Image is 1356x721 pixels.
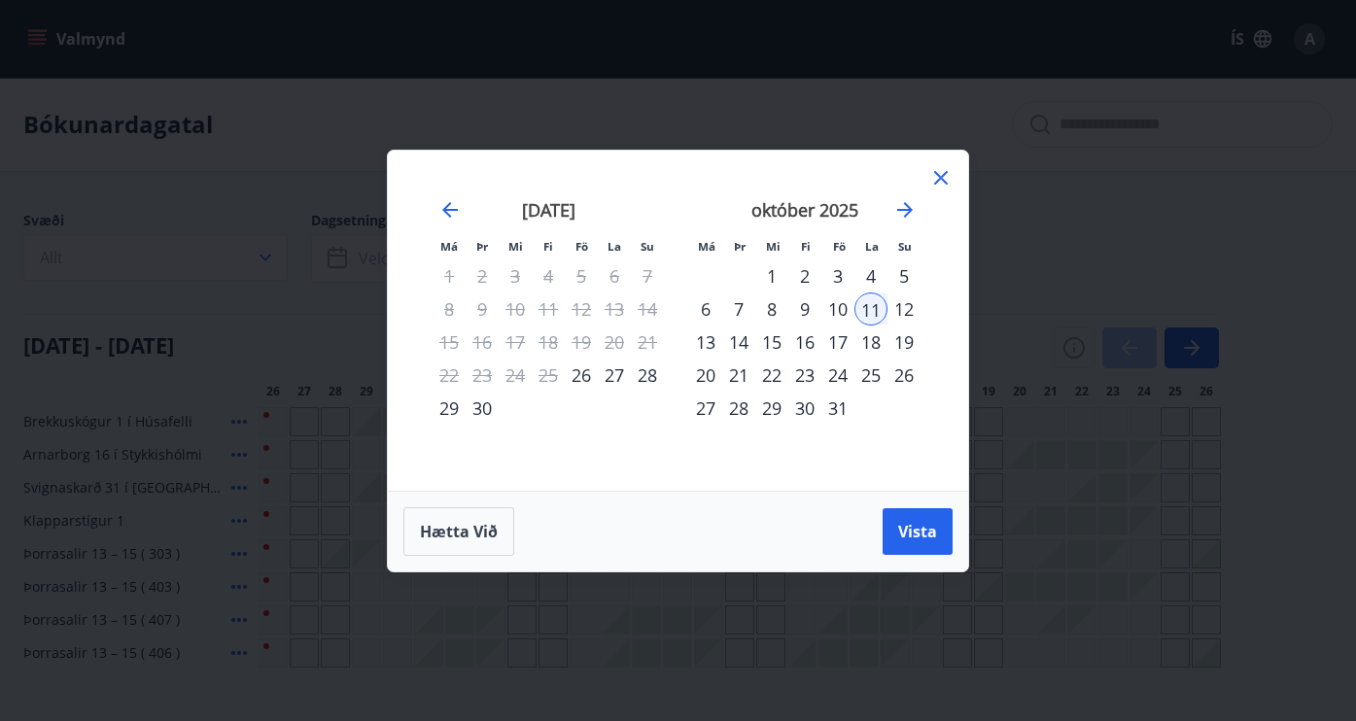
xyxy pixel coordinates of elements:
[466,359,499,392] td: Not available. þriðjudagur, 23. september 2025
[821,326,854,359] td: Choose föstudagur, 17. október 2025 as your check-out date. It’s available.
[898,239,912,254] small: Su
[788,359,821,392] div: 23
[433,259,466,292] td: Not available. mánudagur, 1. september 2025
[751,198,858,222] strong: október 2025
[887,292,921,326] td: Choose sunnudagur, 12. október 2025 as your check-out date. It’s available.
[887,259,921,292] div: 5
[893,198,917,222] div: Move forward to switch to the next month.
[854,359,887,392] td: Choose laugardagur, 25. október 2025 as your check-out date. It’s available.
[499,259,532,292] td: Not available. miðvikudagur, 3. september 2025
[433,326,466,359] td: Not available. mánudagur, 15. september 2025
[821,392,854,425] td: Choose föstudagur, 31. október 2025 as your check-out date. It’s available.
[598,359,631,392] div: 27
[543,239,553,254] small: Fi
[565,292,598,326] td: Not available. föstudagur, 12. september 2025
[755,359,788,392] div: 22
[821,259,854,292] td: Choose föstudagur, 3. október 2025 as your check-out date. It’s available.
[466,392,499,425] div: 30
[631,292,664,326] td: Not available. sunnudagur, 14. september 2025
[722,392,755,425] div: 28
[788,392,821,425] td: Choose fimmtudagur, 30. október 2025 as your check-out date. It’s available.
[755,326,788,359] div: 15
[821,326,854,359] div: 17
[689,292,722,326] div: 6
[788,292,821,326] div: 9
[722,359,755,392] div: 21
[755,259,788,292] td: Choose miðvikudagur, 1. október 2025 as your check-out date. It’s available.
[522,198,575,222] strong: [DATE]
[788,392,821,425] div: 30
[854,326,887,359] td: Choose laugardagur, 18. október 2025 as your check-out date. It’s available.
[865,239,879,254] small: La
[755,292,788,326] div: 8
[433,292,466,326] td: Not available. mánudagur, 8. september 2025
[508,239,523,254] small: Mi
[821,359,854,392] div: 24
[466,392,499,425] td: Choose þriðjudagur, 30. september 2025 as your check-out date. It’s available.
[722,392,755,425] td: Choose þriðjudagur, 28. október 2025 as your check-out date. It’s available.
[788,292,821,326] td: Choose fimmtudagur, 9. október 2025 as your check-out date. It’s available.
[722,292,755,326] div: 7
[565,326,598,359] td: Not available. föstudagur, 19. september 2025
[854,259,887,292] div: 4
[883,508,953,555] button: Vista
[821,292,854,326] div: 10
[898,521,937,542] span: Vista
[689,359,722,392] td: Choose mánudagur, 20. október 2025 as your check-out date. It’s available.
[854,292,887,326] div: 11
[433,392,466,425] td: Choose mánudagur, 29. september 2025 as your check-out date. It’s available.
[887,259,921,292] td: Choose sunnudagur, 5. október 2025 as your check-out date. It’s available.
[565,259,598,292] td: Not available. föstudagur, 5. september 2025
[499,359,532,392] td: Not available. miðvikudagur, 24. september 2025
[466,292,499,326] td: Not available. þriðjudagur, 9. september 2025
[821,392,854,425] div: 31
[403,507,514,556] button: Hætta við
[755,392,788,425] td: Choose miðvikudagur, 29. október 2025 as your check-out date. It’s available.
[689,392,722,425] td: Choose mánudagur, 27. október 2025 as your check-out date. It’s available.
[532,292,565,326] td: Not available. fimmtudagur, 11. september 2025
[788,326,821,359] div: 16
[532,326,565,359] td: Not available. fimmtudagur, 18. september 2025
[722,326,755,359] td: Choose þriðjudagur, 14. október 2025 as your check-out date. It’s available.
[887,326,921,359] td: Choose sunnudagur, 19. október 2025 as your check-out date. It’s available.
[689,359,722,392] div: 20
[788,259,821,292] div: 2
[887,359,921,392] td: Choose sunnudagur, 26. október 2025 as your check-out date. It’s available.
[689,392,722,425] div: 27
[821,259,854,292] div: 3
[598,326,631,359] td: Not available. laugardagur, 20. september 2025
[631,259,664,292] td: Not available. sunnudagur, 7. september 2025
[887,359,921,392] div: 26
[788,326,821,359] td: Choose fimmtudagur, 16. október 2025 as your check-out date. It’s available.
[766,239,781,254] small: Mi
[722,359,755,392] td: Choose þriðjudagur, 21. október 2025 as your check-out date. It’s available.
[411,174,945,467] div: Calendar
[854,359,887,392] div: 25
[755,392,788,425] div: 29
[788,259,821,292] td: Choose fimmtudagur, 2. október 2025 as your check-out date. It’s available.
[433,359,466,392] td: Not available. mánudagur, 22. september 2025
[821,359,854,392] td: Choose föstudagur, 24. október 2025 as your check-out date. It’s available.
[440,239,458,254] small: Má
[722,326,755,359] div: 14
[698,239,715,254] small: Má
[575,239,588,254] small: Fö
[755,259,788,292] div: 1
[887,326,921,359] div: 19
[532,259,565,292] td: Not available. fimmtudagur, 4. september 2025
[598,259,631,292] td: Not available. laugardagur, 6. september 2025
[755,326,788,359] td: Choose miðvikudagur, 15. október 2025 as your check-out date. It’s available.
[420,521,498,542] span: Hætta við
[887,292,921,326] div: 12
[833,239,846,254] small: Fö
[631,359,664,392] td: Choose sunnudagur, 28. september 2025 as your check-out date. It’s available.
[689,326,722,359] div: 13
[565,359,598,392] td: Choose föstudagur, 26. september 2025 as your check-out date. It’s available.
[598,292,631,326] td: Not available. laugardagur, 13. september 2025
[532,359,565,392] td: Not available. fimmtudagur, 25. september 2025
[466,259,499,292] td: Not available. þriðjudagur, 2. september 2025
[801,239,811,254] small: Fi
[499,326,532,359] td: Not available. miðvikudagur, 17. september 2025
[565,359,598,392] div: 26
[689,326,722,359] td: Choose mánudagur, 13. október 2025 as your check-out date. It’s available.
